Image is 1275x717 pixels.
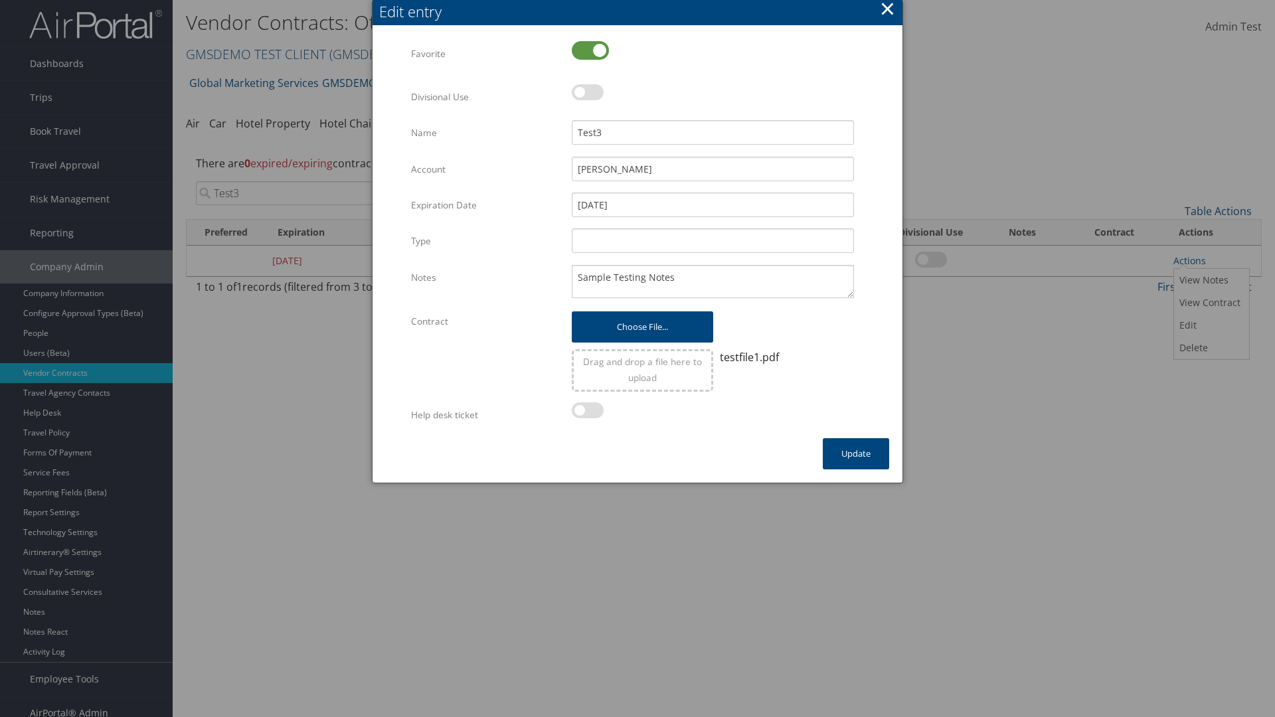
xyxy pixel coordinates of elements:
label: Account [411,157,562,182]
label: Contract [411,309,562,334]
label: Divisional Use [411,84,562,110]
button: Update [823,438,889,469]
span: Drag and drop a file here to upload [583,355,702,384]
label: Type [411,228,562,254]
label: Expiration Date [411,193,562,218]
label: Name [411,120,562,145]
div: Edit entry [379,1,902,22]
label: Help desk ticket [411,402,562,428]
label: Favorite [411,41,562,66]
div: testfile1.pdf [720,349,854,365]
label: Notes [411,265,562,290]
